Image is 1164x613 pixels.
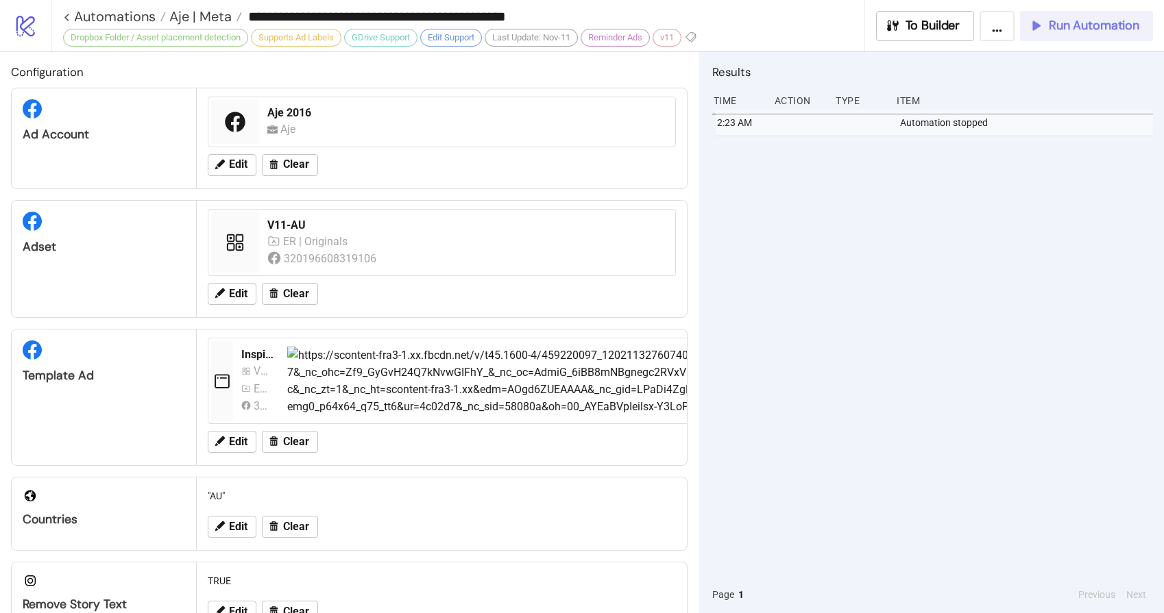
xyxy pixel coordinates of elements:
[1074,587,1119,602] button: Previous
[280,121,302,138] div: Aje
[287,347,1051,416] img: https://scontent-fra3-1.xx.fbcdn.net/v/t45.1600-4/459220097_120211327607400302_532508997224470767...
[1049,18,1139,34] span: Run Automation
[208,283,256,305] button: Edit
[166,8,232,25] span: Aje | Meta
[241,347,276,362] div: Inspirational_BAU_NewDrop_Polished_MercurialMaxiDress_Image_20240917_Automatic_AU
[876,11,975,41] button: To Builder
[895,88,1153,114] div: Item
[63,10,166,23] a: < Automations
[23,597,185,612] div: Remove Story Text
[581,29,650,47] div: Reminder Ads
[23,127,185,142] div: Ad Account
[11,63,688,81] h2: Configuration
[262,154,318,176] button: Clear
[254,380,271,397] div: ER | Originals
[229,521,247,533] span: Edit
[712,88,764,114] div: Time
[63,29,248,47] div: Dropbox Folder / Asset placement detection
[283,158,309,171] span: Clear
[262,431,318,453] button: Clear
[773,88,825,114] div: Action
[254,397,271,414] div: 320196608319106
[254,362,271,379] div: V1-AU
[251,29,341,47] div: Supports Ad Labels
[1122,587,1150,602] button: Next
[906,18,960,34] span: To Builder
[712,587,734,602] span: Page
[653,29,681,47] div: v11
[712,63,1153,81] h2: Results
[23,368,185,384] div: Template Ad
[262,516,318,538] button: Clear
[229,436,247,448] span: Edit
[834,88,886,114] div: Type
[283,521,309,533] span: Clear
[899,110,1156,136] div: Automation stopped
[485,29,578,47] div: Last Update: Nov-11
[229,288,247,300] span: Edit
[734,587,748,602] button: 1
[284,250,379,267] div: 320196608319106
[1020,11,1153,41] button: Run Automation
[283,436,309,448] span: Clear
[202,483,681,509] div: "AU"
[980,11,1015,41] button: ...
[23,239,185,255] div: Adset
[202,568,681,594] div: TRUE
[262,283,318,305] button: Clear
[208,516,256,538] button: Edit
[23,512,185,527] div: Countries
[166,10,242,23] a: Aje | Meta
[283,288,309,300] span: Clear
[716,110,767,136] div: 2:23 AM
[283,233,351,250] div: ER | Originals
[208,431,256,453] button: Edit
[267,105,667,121] div: Aje 2016
[420,29,482,47] div: Edit Support
[267,218,667,233] div: V11-AU
[229,158,247,171] span: Edit
[344,29,417,47] div: GDrive Support
[208,154,256,176] button: Edit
